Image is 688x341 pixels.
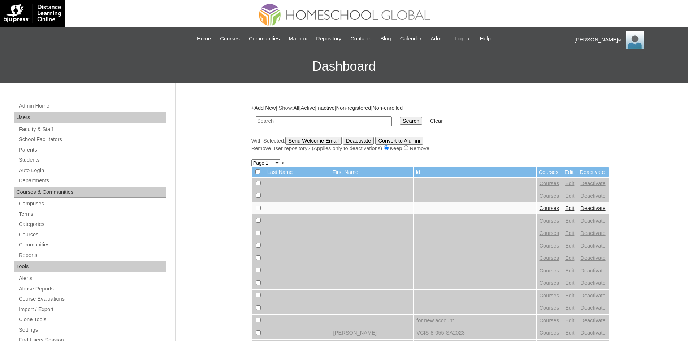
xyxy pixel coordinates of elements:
a: Deactivate [580,280,605,286]
a: School Facilitators [18,135,166,144]
td: Edit [562,167,577,178]
a: Abuse Reports [18,284,166,293]
a: Reports [18,251,166,260]
td: Id [414,167,536,178]
span: Contacts [350,35,371,43]
div: Courses & Communities [14,187,166,198]
a: Help [476,35,494,43]
div: Remove user repository? (Applies only to deactivations) Keep Remove [251,145,609,152]
a: Edit [565,318,574,323]
a: Non-registered [336,105,371,111]
input: Deactivate [343,137,374,145]
a: Deactivate [580,243,605,249]
span: Communities [249,35,280,43]
a: Edit [565,305,574,311]
span: Calendar [400,35,421,43]
span: Logout [455,35,471,43]
a: Edit [565,243,574,249]
a: Edit [565,330,574,336]
a: Campuses [18,199,166,208]
td: VCIS-8-055-SA2023 [414,327,536,339]
img: Ariane Ebuen [626,31,644,49]
a: Communities [18,240,166,249]
img: logo-white.png [4,4,61,23]
a: Courses [540,205,559,211]
span: Repository [316,35,341,43]
a: Deactivate [580,305,605,311]
div: [PERSON_NAME] [575,31,681,49]
input: Search [256,116,392,126]
a: Course Evaluations [18,294,166,303]
td: for new account [414,315,536,327]
a: Auto Login [18,166,166,175]
span: Admin [430,35,446,43]
div: Users [14,112,166,123]
a: Home [193,35,215,43]
a: Inactive [316,105,335,111]
a: Blog [377,35,394,43]
a: Edit [565,180,574,186]
a: Settings [18,325,166,335]
a: Courses [540,305,559,311]
a: Departments [18,176,166,185]
div: + | Show: | | | | [251,104,609,152]
a: Courses [540,218,559,224]
a: Edit [565,255,574,261]
a: Clone Tools [18,315,166,324]
span: Help [480,35,491,43]
span: Courses [220,35,240,43]
a: Courses [18,230,166,239]
a: » [282,160,285,166]
a: Edit [565,193,574,199]
a: Deactivate [580,218,605,224]
a: Edit [565,230,574,236]
a: Courses [540,318,559,323]
a: Import / Export [18,305,166,314]
a: Calendar [397,35,425,43]
a: Deactivate [580,230,605,236]
a: Alerts [18,274,166,283]
a: Courses [540,243,559,249]
a: Courses [540,268,559,274]
a: Courses [540,230,559,236]
a: Deactivate [580,268,605,274]
td: Last Name [265,167,330,178]
a: Logout [451,35,475,43]
div: Tools [14,261,166,272]
span: Home [197,35,211,43]
a: Repository [312,35,345,43]
a: All [293,105,299,111]
a: Courses [540,330,559,336]
a: Mailbox [285,35,311,43]
input: Convert to Alumni [375,137,423,145]
a: Admin [427,35,449,43]
a: Categories [18,220,166,229]
td: [PERSON_NAME] [330,327,414,339]
a: Admin Home [18,101,166,110]
a: Edit [565,218,574,224]
div: With Selected: [251,137,609,152]
a: Courses [540,180,559,186]
a: Deactivate [580,180,605,186]
span: Mailbox [289,35,307,43]
input: Send Welcome Email [285,137,342,145]
a: Deactivate [580,318,605,323]
td: First Name [330,167,414,178]
a: Courses [540,193,559,199]
td: Courses [537,167,562,178]
a: Deactivate [580,255,605,261]
a: Contacts [347,35,375,43]
input: Search [400,117,422,125]
a: Faculty & Staff [18,125,166,134]
a: Active [300,105,315,111]
a: Communities [245,35,284,43]
a: Edit [565,268,574,274]
a: Terms [18,210,166,219]
a: Students [18,156,166,165]
a: Non-enrolled [372,105,403,111]
a: Edit [565,205,574,211]
a: Edit [565,280,574,286]
td: Deactivate [577,167,608,178]
a: Deactivate [580,330,605,336]
a: Edit [565,293,574,298]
